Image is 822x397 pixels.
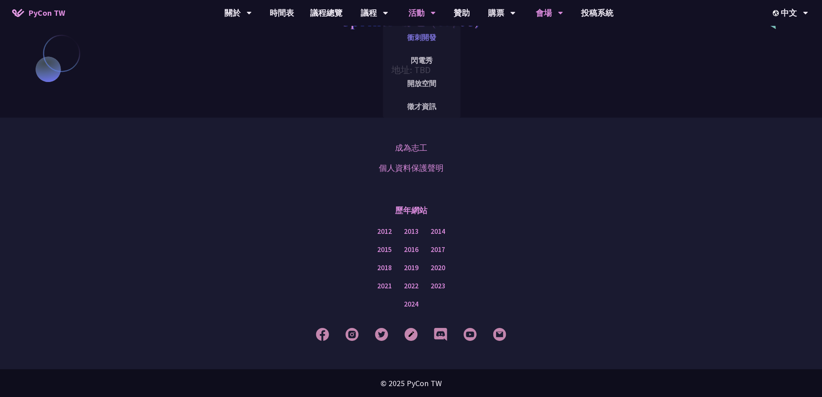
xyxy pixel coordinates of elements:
[434,328,447,341] img: Discord Footer Icon
[377,245,392,255] a: 2015
[377,281,392,291] a: 2021
[431,227,445,237] a: 2014
[773,10,781,16] img: Locale Icon
[431,281,445,291] a: 2023
[345,328,359,341] img: Instagram Footer Icon
[12,9,24,17] img: Home icon of PyCon TW 2025
[383,51,461,70] a: 閃電秀
[395,142,427,154] a: 成為志工
[383,97,461,116] a: 徵才資訊
[404,281,418,291] a: 2022
[431,245,445,255] a: 2017
[463,328,477,341] img: YouTube Footer Icon
[404,227,418,237] a: 2013
[201,51,621,77] h3: 地址: TBD
[375,328,388,341] img: Twitter Footer Icon
[379,162,444,174] a: 個人資料保護聲明
[493,328,506,341] img: Email Footer Icon
[404,245,418,255] a: 2016
[28,7,65,19] span: PyCon TW
[383,74,461,93] a: 開放空間
[4,3,73,23] a: PyCon TW
[377,263,392,273] a: 2018
[431,263,445,273] a: 2020
[383,28,461,47] a: 衝刺開發
[404,299,418,309] a: 2024
[316,328,329,341] img: Facebook Footer Icon
[404,263,418,273] a: 2019
[395,198,427,223] p: 歷年網站
[404,328,418,341] img: Blog Footer Icon
[377,227,392,237] a: 2012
